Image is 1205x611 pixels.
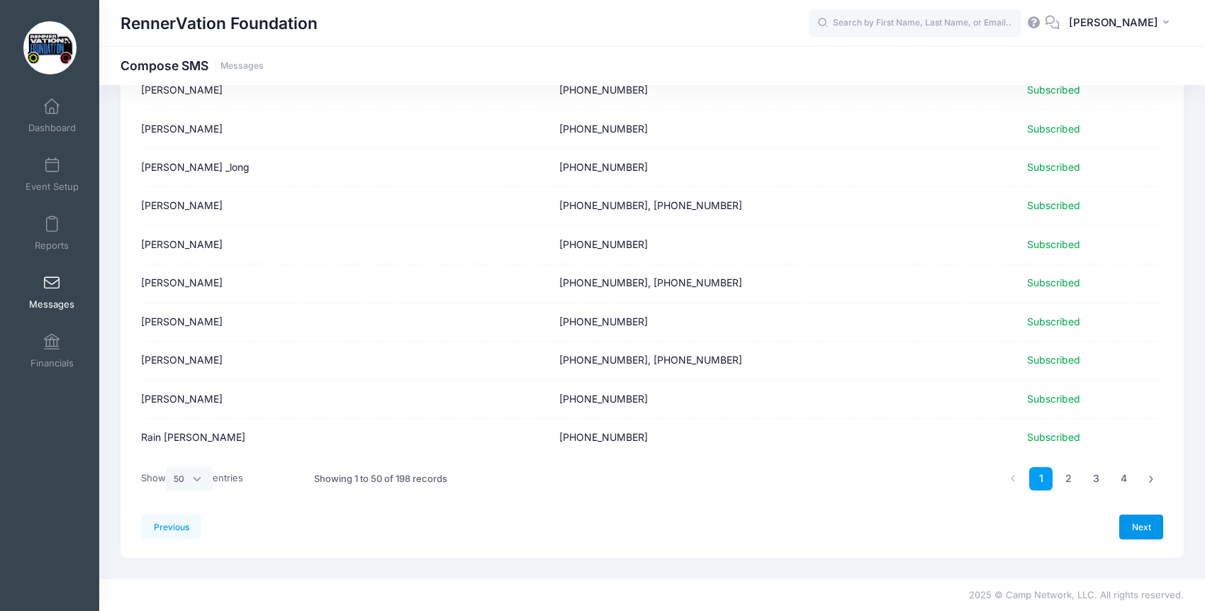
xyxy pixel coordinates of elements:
[552,303,1020,342] td: [PHONE_NUMBER]
[30,357,74,369] span: Financials
[18,91,86,140] a: Dashboard
[1112,467,1136,491] a: 4
[141,264,552,303] td: [PERSON_NAME]
[1027,84,1080,96] span: Subscribed
[166,466,213,491] select: Showentries
[35,240,69,252] span: Reports
[1069,15,1158,30] span: [PERSON_NAME]
[141,419,552,456] td: Rain [PERSON_NAME]
[120,58,264,73] h1: Compose SMS
[18,150,86,199] a: Event Setup
[552,110,1020,148] td: [PHONE_NUMBER]
[220,61,264,72] a: Messages
[1027,354,1080,366] span: Subscribed
[141,226,552,264] td: [PERSON_NAME]
[552,342,1020,380] td: [PHONE_NUMBER], [PHONE_NUMBER]
[1027,431,1080,443] span: Subscribed
[552,264,1020,303] td: [PHONE_NUMBER], [PHONE_NUMBER]
[26,181,79,193] span: Event Setup
[552,187,1020,225] td: [PHONE_NUMBER], [PHONE_NUMBER]
[141,187,552,225] td: [PERSON_NAME]
[18,326,86,376] a: Financials
[552,72,1020,110] td: [PHONE_NUMBER]
[1027,199,1080,211] span: Subscribed
[552,419,1020,456] td: [PHONE_NUMBER]
[1027,276,1080,288] span: Subscribed
[1119,515,1163,539] a: Next
[141,342,552,380] td: [PERSON_NAME]
[18,267,86,317] a: Messages
[1057,467,1080,491] a: 2
[28,122,76,134] span: Dashboard
[141,380,552,418] td: [PERSON_NAME]
[809,9,1021,38] input: Search by First Name, Last Name, or Email...
[141,149,552,187] td: [PERSON_NAME] _long
[141,466,243,491] label: Show entries
[1029,467,1053,491] a: 1
[1084,467,1108,491] a: 3
[314,463,447,495] div: Showing 1 to 50 of 198 records
[1027,161,1080,173] span: Subscribed
[969,589,1184,600] span: 2025 © Camp Network, LLC. All rights reserved.
[1027,315,1080,327] span: Subscribed
[141,110,552,148] td: [PERSON_NAME]
[1027,393,1080,405] span: Subscribed
[120,7,318,40] h1: RennerVation Foundation
[141,303,552,342] td: [PERSON_NAME]
[18,208,86,258] a: Reports
[1027,123,1080,135] span: Subscribed
[552,226,1020,264] td: [PHONE_NUMBER]
[1060,7,1184,40] button: [PERSON_NAME]
[552,149,1020,187] td: [PHONE_NUMBER]
[141,515,201,539] a: Previous
[1027,238,1080,250] span: Subscribed
[23,21,77,74] img: RennerVation Foundation
[141,72,552,110] td: [PERSON_NAME]
[29,298,74,310] span: Messages
[552,380,1020,418] td: [PHONE_NUMBER]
